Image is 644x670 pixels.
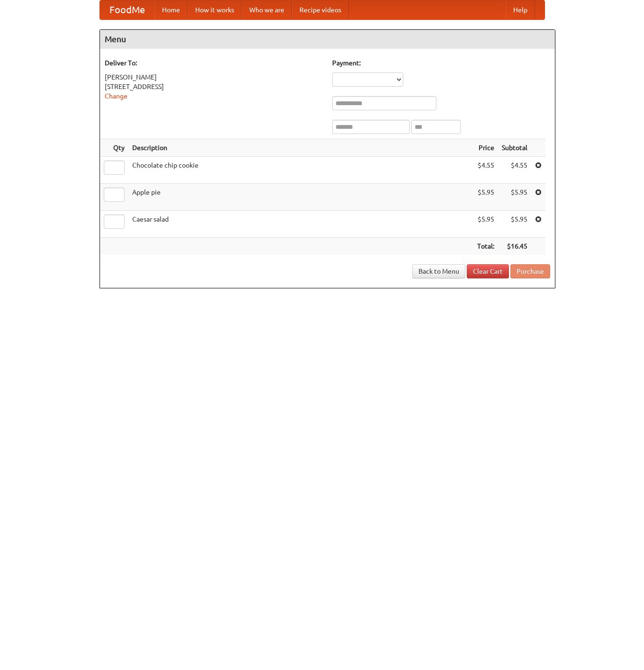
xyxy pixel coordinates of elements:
[128,184,473,211] td: Apple pie
[105,72,323,82] div: [PERSON_NAME]
[510,264,550,278] button: Purchase
[100,0,154,19] a: FoodMe
[105,82,323,91] div: [STREET_ADDRESS]
[188,0,242,19] a: How it works
[100,139,128,157] th: Qty
[473,211,498,238] td: $5.95
[332,58,550,68] h5: Payment:
[473,139,498,157] th: Price
[412,264,465,278] a: Back to Menu
[473,238,498,255] th: Total:
[498,211,531,238] td: $5.95
[498,184,531,211] td: $5.95
[467,264,509,278] a: Clear Cart
[473,157,498,184] td: $4.55
[473,184,498,211] td: $5.95
[154,0,188,19] a: Home
[128,211,473,238] td: Caesar salad
[100,30,555,49] h4: Menu
[498,139,531,157] th: Subtotal
[498,238,531,255] th: $16.45
[506,0,535,19] a: Help
[242,0,292,19] a: Who we are
[292,0,349,19] a: Recipe videos
[128,157,473,184] td: Chocolate chip cookie
[105,92,127,100] a: Change
[105,58,323,68] h5: Deliver To:
[498,157,531,184] td: $4.55
[128,139,473,157] th: Description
